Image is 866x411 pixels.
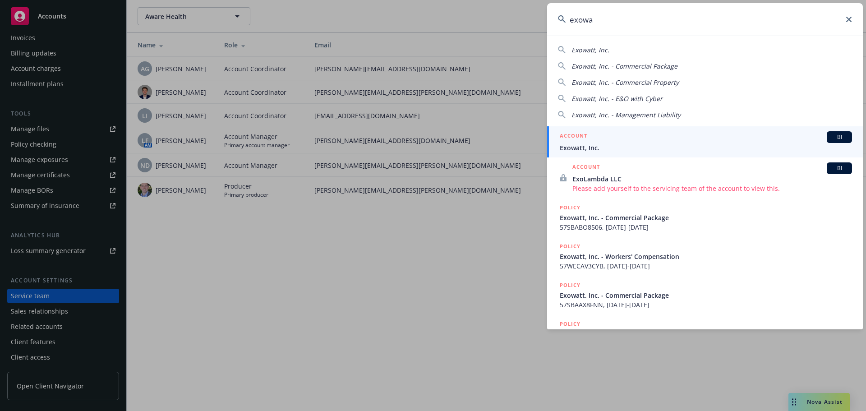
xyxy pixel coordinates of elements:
a: POLICYExowatt, Inc. - Workers' Compensation57WECAV3CYB, [DATE]-[DATE] [547,237,863,276]
a: ACCOUNTBIExowatt, Inc. [547,126,863,157]
h5: ACCOUNT [560,131,587,142]
a: ACCOUNTBIExoLambda LLCPlease add yourself to the servicing team of the account to view this. [547,157,863,198]
a: POLICY [547,314,863,353]
a: POLICYExowatt, Inc. - Commercial Package57SBABO8506, [DATE]-[DATE] [547,198,863,237]
span: 57SBABO8506, [DATE]-[DATE] [560,222,852,232]
span: Exowatt, Inc. - E&O with Cyber [571,94,663,103]
span: 57SBAAX8FNN, [DATE]-[DATE] [560,300,852,309]
h5: POLICY [560,242,580,251]
h5: POLICY [560,281,580,290]
span: BI [830,133,848,141]
span: Exowatt, Inc. - Workers' Compensation [560,252,852,261]
span: Exowatt, Inc. [571,46,609,54]
span: Exowatt, Inc. - Commercial Package [571,62,677,70]
span: Exowatt, Inc. - Management Liability [571,111,681,119]
span: Exowatt, Inc. [560,143,852,152]
input: Search... [547,3,863,36]
h5: ACCOUNT [572,162,600,173]
span: Please add yourself to the servicing team of the account to view this. [572,184,852,193]
h5: POLICY [560,319,580,328]
span: Exowatt, Inc. - Commercial Package [560,213,852,222]
h5: POLICY [560,203,580,212]
span: BI [830,164,848,172]
a: POLICYExowatt, Inc. - Commercial Package57SBAAX8FNN, [DATE]-[DATE] [547,276,863,314]
span: ExoLambda LLC [572,174,852,184]
span: Exowatt, Inc. - Commercial Package [560,291,852,300]
span: 57WECAV3CYB, [DATE]-[DATE] [560,261,852,271]
span: Exowatt, Inc. - Commercial Property [571,78,679,87]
